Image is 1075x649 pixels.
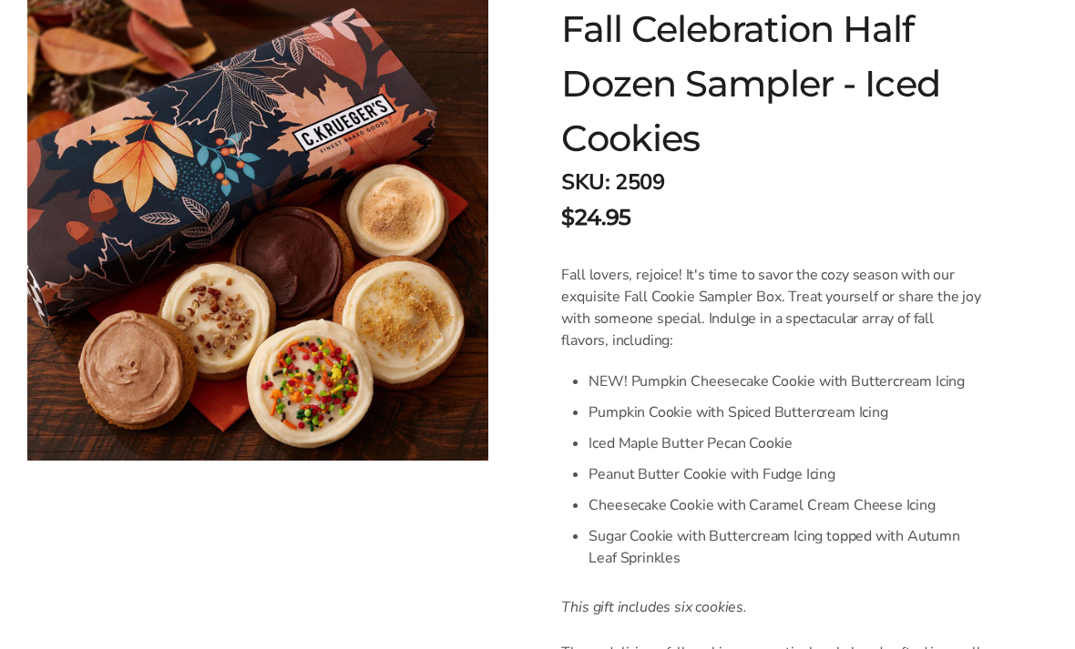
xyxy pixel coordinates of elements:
[615,168,664,198] span: 2509
[589,522,984,574] li: Sugar Cookie with Buttercream Icing topped with Autumn Leaf Sprinkles
[561,598,747,618] em: This gift includes six cookies.
[589,429,984,460] li: Iced Maple Butter Pecan Cookie
[561,168,609,198] strong: SKU:
[561,202,630,235] span: $24.95
[589,491,984,522] li: Cheesecake Cookie with Caramel Cream Cheese Icing
[561,3,984,167] h1: Fall Celebration Half Dozen Sampler - Iced Cookies
[589,367,984,398] li: NEW! Pumpkin Cheesecake Cookie with Buttercream Icing
[561,265,984,352] p: Fall lovers, rejoice! It's time to savor the cozy season with our exquisite Fall Cookie Sampler B...
[589,460,984,491] li: Peanut Butter Cookie with Fudge Icing
[589,398,984,429] li: Pumpkin Cookie with Spiced Buttercream Icing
